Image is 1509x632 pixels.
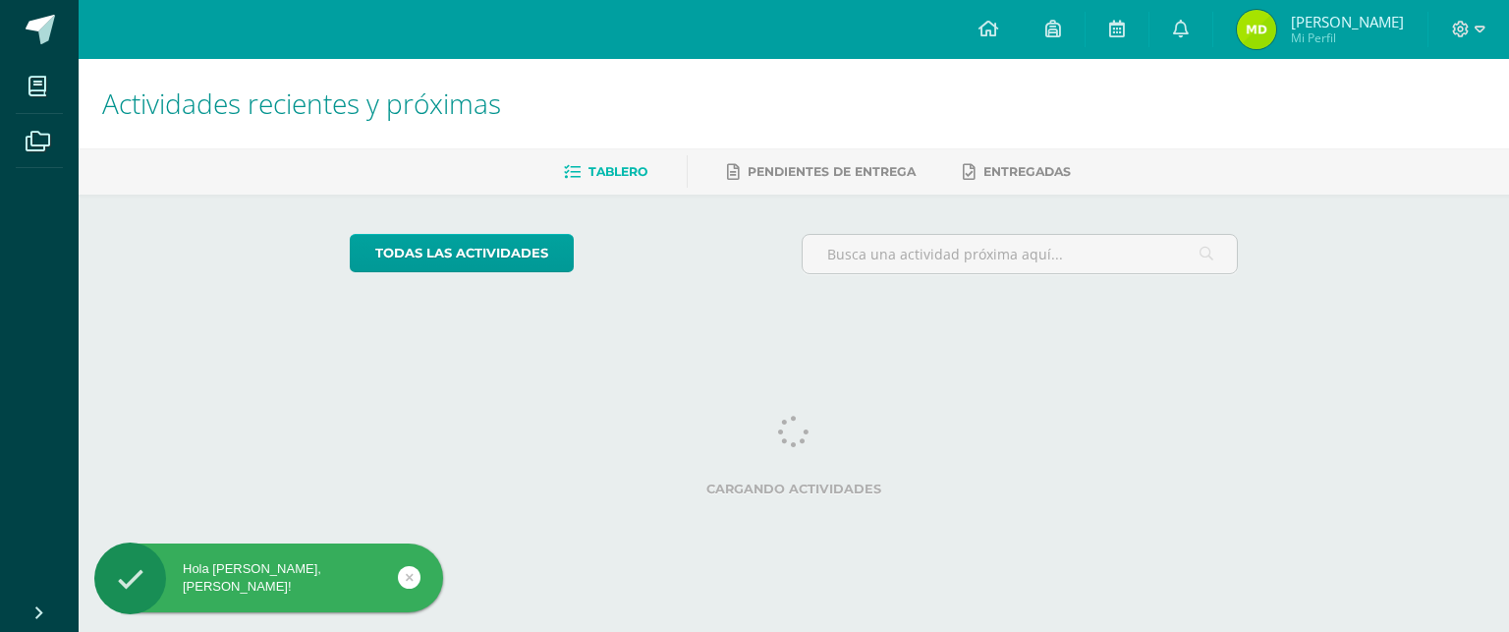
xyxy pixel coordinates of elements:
[102,85,501,122] span: Actividades recientes y próximas
[350,234,574,272] a: todas las Actividades
[1237,10,1276,49] img: 8973b237ee304b79f81c6cbfa9fcd8e7.png
[983,164,1071,179] span: Entregadas
[727,156,916,188] a: Pendientes de entrega
[1291,29,1404,46] span: Mi Perfil
[1291,12,1404,31] span: [PERSON_NAME]
[588,164,647,179] span: Tablero
[963,156,1071,188] a: Entregadas
[803,235,1238,273] input: Busca una actividad próxima aquí...
[564,156,647,188] a: Tablero
[748,164,916,179] span: Pendientes de entrega
[350,482,1239,496] label: Cargando actividades
[94,560,443,596] div: Hola [PERSON_NAME], [PERSON_NAME]!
